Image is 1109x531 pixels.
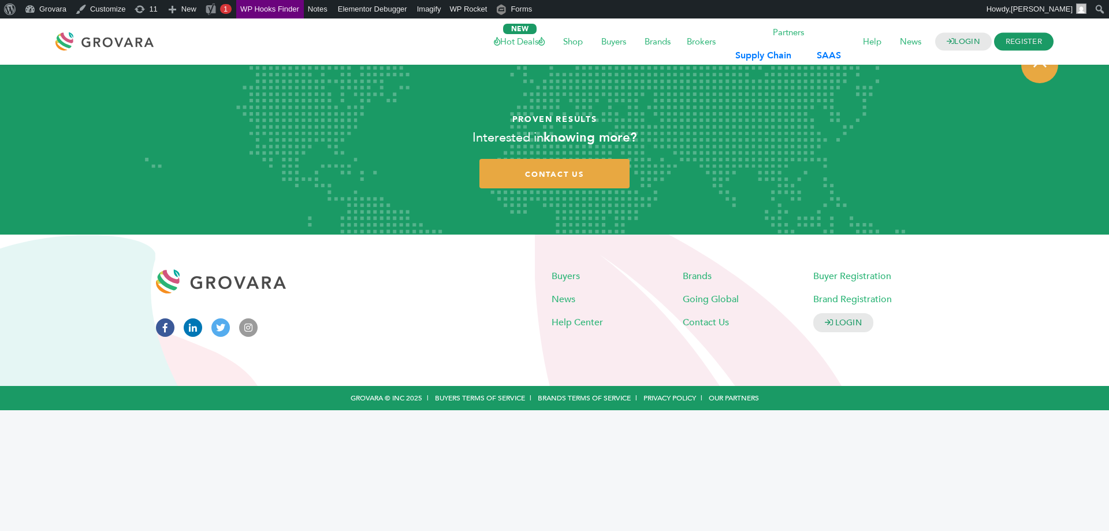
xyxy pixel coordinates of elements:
a: Our Partners [709,393,759,403]
span: Buyers [593,31,634,53]
span: contact us [525,169,584,180]
span: Hot Deals [486,31,553,53]
a: Brokers [679,35,724,48]
a: Brand Registration [813,293,892,306]
a: Hot Deals [486,35,553,48]
a: Buyer Registration [813,270,891,283]
span: | [525,393,536,403]
a: Privacy Policy [643,393,696,403]
span: News [892,31,929,53]
a: SAAS [805,47,853,65]
span: [PERSON_NAME] [1011,5,1073,13]
span: | [631,393,642,403]
a: Going Global [683,293,739,306]
a: Supply Chain [724,47,803,65]
a: Contact Us [683,316,729,329]
a: News [552,293,575,306]
a: News [892,35,929,48]
a: Shop [555,35,591,48]
a: Brands [637,35,679,48]
a: Help [855,35,890,48]
span: Partners [765,18,812,47]
span: Help [855,31,890,53]
a: Buyers Terms of Service [435,393,525,403]
a: Help Center [552,316,603,329]
a: LOGIN [813,313,873,332]
span: | [696,393,707,403]
span: Shop [555,31,591,53]
a: Buyers [593,35,634,48]
span: Brokers [679,31,724,53]
span: REGISTER [994,33,1054,51]
b: Supply Chain [735,49,791,62]
a: LOGIN [935,33,992,51]
span: | [422,393,433,403]
span: Brands [637,31,679,53]
a: contact us [479,159,630,188]
span: 1 [224,5,228,13]
a: Brands [683,270,712,283]
a: Buyers [552,270,580,283]
a: Brands Terms of Service [538,393,631,403]
span: Interested in [472,129,544,146]
b: SAAS [817,49,841,62]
